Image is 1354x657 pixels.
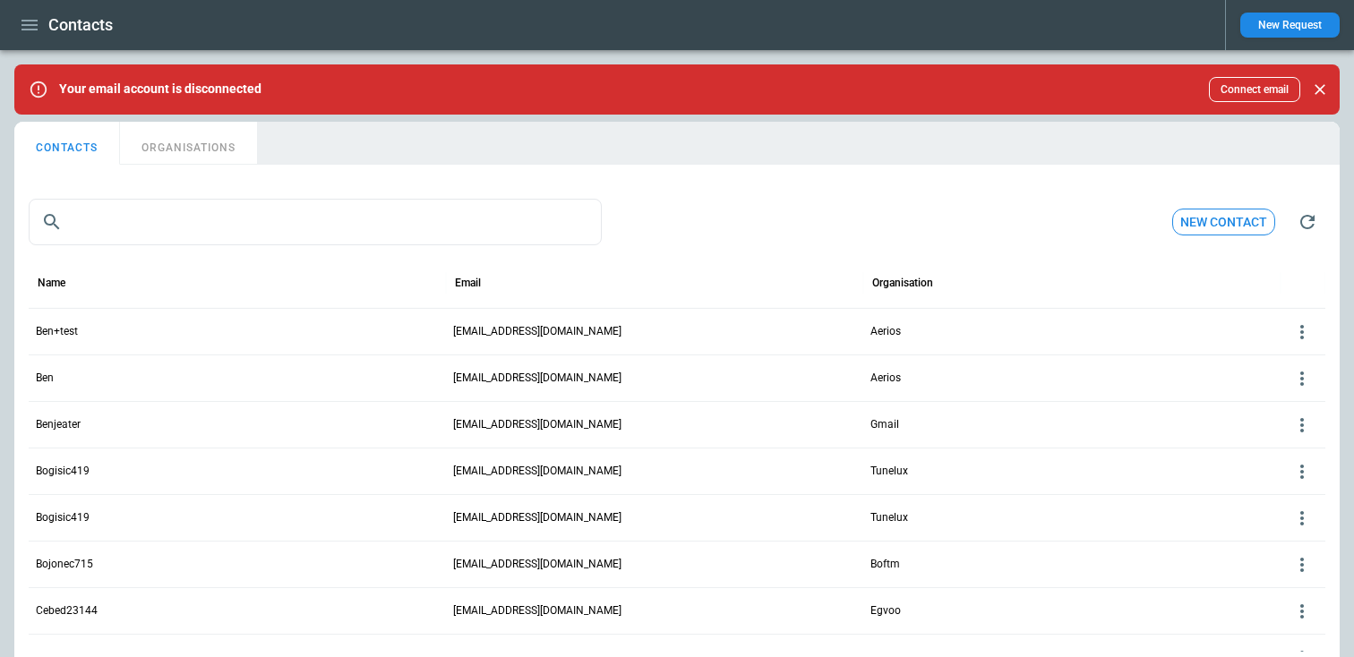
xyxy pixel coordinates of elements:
p: [EMAIL_ADDRESS][DOMAIN_NAME] [453,603,621,619]
p: Boftm [870,557,900,572]
button: CONTACTS [14,122,120,165]
p: Tunelux [870,510,908,525]
p: Egvoo [870,603,901,619]
p: Ben+test [36,324,78,339]
p: [EMAIL_ADDRESS][DOMAIN_NAME] [453,557,621,572]
button: Connect email [1209,77,1300,102]
p: [EMAIL_ADDRESS][DOMAIN_NAME] [453,464,621,479]
p: Aerios [870,324,901,339]
p: [EMAIL_ADDRESS][DOMAIN_NAME] [453,417,621,432]
p: Bojonec715 [36,557,93,572]
div: dismiss [1307,70,1333,109]
p: [EMAIL_ADDRESS][DOMAIN_NAME] [453,510,621,525]
div: Email [455,277,481,289]
p: Cebed23144 [36,603,98,619]
p: Tunelux [870,464,908,479]
p: Aerios [870,371,901,386]
p: Bogisic419 [36,510,90,525]
p: Gmail [870,417,899,432]
h1: Contacts [48,14,113,36]
div: Organisation [872,277,933,289]
button: New Request [1240,13,1340,38]
p: Bogisic419 [36,464,90,479]
div: Name [38,277,65,289]
p: Ben [36,371,54,386]
p: Benjeater [36,417,81,432]
button: ORGANISATIONS [120,122,257,165]
button: New contact [1172,209,1275,236]
p: Your email account is disconnected [59,81,261,97]
p: [EMAIL_ADDRESS][DOMAIN_NAME] [453,324,621,339]
p: [EMAIL_ADDRESS][DOMAIN_NAME] [453,371,621,386]
button: Close [1307,77,1333,102]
